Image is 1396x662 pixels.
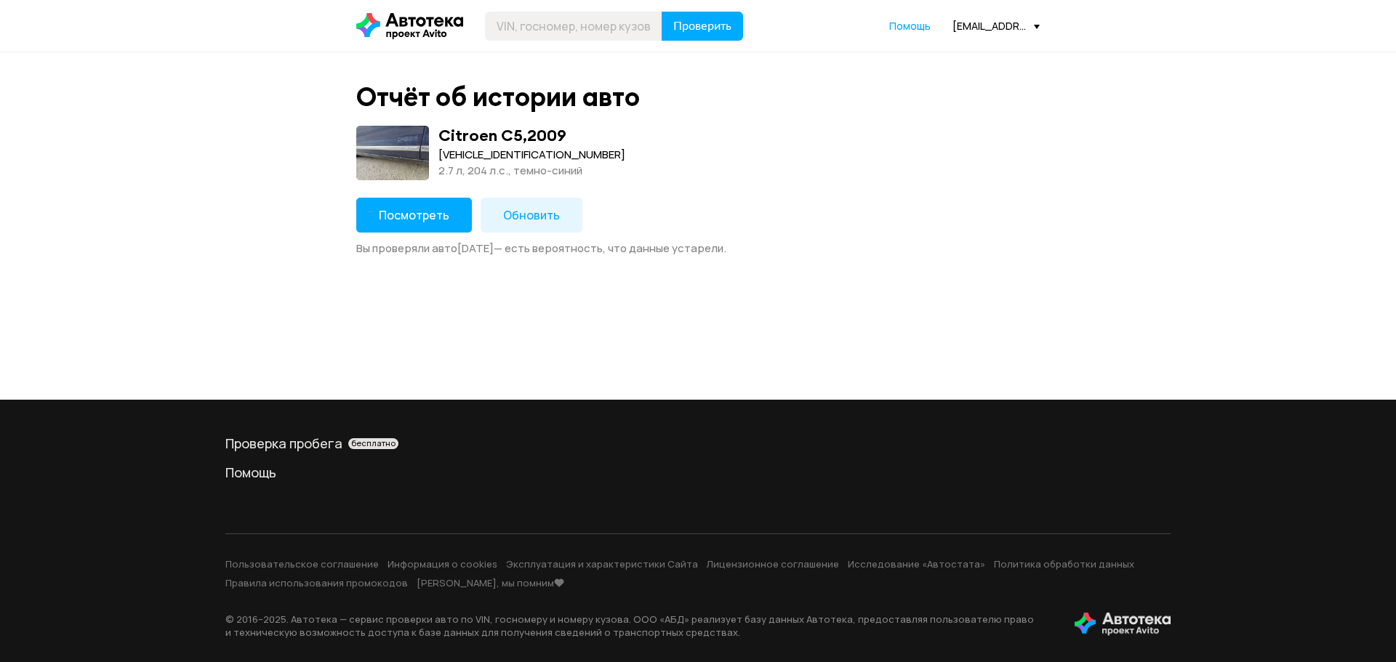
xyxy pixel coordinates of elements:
input: VIN, госномер, номер кузова [485,12,662,41]
button: Посмотреть [356,198,472,233]
a: [PERSON_NAME], мы помним [417,576,564,589]
a: Проверка пробегабесплатно [225,435,1171,452]
button: Обновить [481,198,582,233]
a: Эксплуатация и характеристики Сайта [506,557,698,570]
div: [VEHICLE_IDENTIFICATION_NUMBER] [438,147,625,163]
button: Проверить [662,12,743,41]
a: Политика обработки данных [994,557,1134,570]
span: Проверить [673,20,731,32]
a: Помощь [889,19,931,33]
a: Лицензионное соглашение [707,557,839,570]
img: tWS6KzJlK1XUpy65r7uaHVIs4JI6Dha8Nraz9T2hA03BhoCc4MtbvZCxBLwJIh+mQSIAkLBJpqMoKVdP8sONaFJLCz6I0+pu7... [1075,613,1171,636]
div: [EMAIL_ADDRESS][DOMAIN_NAME] [952,19,1040,33]
a: Пользовательское соглашение [225,557,379,570]
a: Исследование «Автостата» [848,557,985,570]
div: Вы проверяли авто [DATE] — есть вероятность, что данные устарели. [356,241,1040,256]
div: Отчёт об истории авто [356,81,640,113]
span: Обновить [503,207,560,223]
div: Проверка пробега [225,435,1171,452]
a: Помощь [225,464,1171,481]
div: 2.7 л, 204 л.c., темно-синий [438,163,625,179]
div: Citroen C5 , 2009 [438,126,566,145]
span: бесплатно [351,438,396,448]
p: © 2016– 2025 . Автотека — сервис проверки авто по VIN, госномеру и номеру кузова. ООО «АБД» реали... [225,613,1051,639]
a: Информация о cookies [388,557,497,570]
span: Посмотреть [379,207,449,223]
a: Правила использования промокодов [225,576,408,589]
